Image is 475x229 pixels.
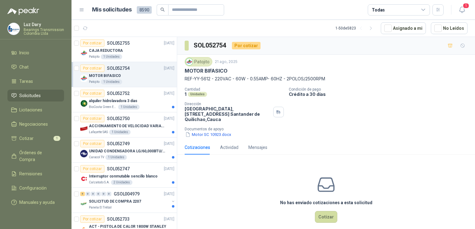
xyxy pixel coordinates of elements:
p: GSOL004979 [114,192,140,196]
div: Por cotizar [80,215,104,223]
p: UNIDAD CONDENSADORA LG/60,000BTU/220V/R410A: I [89,148,166,154]
span: Remisiones [19,170,42,177]
p: Panela El Trébol [89,205,112,210]
div: 1 - 50 de 5823 [335,23,376,33]
a: Manuales y ayuda [7,196,64,208]
p: alquiler hidrolavadora 3 dias [89,98,137,104]
div: Por cotizar [80,140,104,147]
p: SOL052747 [107,167,130,171]
div: Cotizaciones [185,144,210,151]
p: Crédito a 30 días [289,92,473,97]
div: 0 [85,192,90,196]
p: [DATE] [164,40,174,46]
p: Dirección [185,102,271,106]
img: Company Logo [80,49,88,57]
p: Caracol TV [89,155,104,160]
a: Órdenes de Compra [7,147,64,165]
span: Tareas [19,78,33,85]
p: [DATE] [164,141,174,147]
span: Negociaciones [19,121,48,128]
div: Por cotizar [80,39,104,47]
span: 1 [463,3,469,9]
img: Company Logo [80,100,88,107]
div: 0 [91,192,95,196]
p: Bearings Transmission Colombia Ltda [24,28,64,35]
div: Por cotizar [80,115,104,122]
div: Por cotizar [80,90,104,97]
span: Chat [19,64,29,70]
img: Company Logo [80,150,88,157]
a: Por cotizarSOL052747[DATE] Company LogoInterruptor conmutable sencillo blancoCalzatodo S.A.2 Unid... [71,163,177,188]
div: Por cotizar [80,65,104,72]
a: Remisiones [7,168,64,180]
div: 1 Unidades [101,79,122,84]
div: 1 Unidades [105,155,127,160]
p: [DATE] [164,216,174,222]
p: SOL052749 [107,141,130,146]
a: Por cotizarSOL052752[DATE] Company Logoalquiler hidrolavadora 3 diasBioCosta Green Energy S.A.S1 ... [71,87,177,112]
p: Patojito [89,79,99,84]
p: Patojito [89,54,99,59]
div: 0 [96,192,101,196]
p: [DATE] [164,116,174,122]
div: 1 Unidades [101,54,122,59]
a: Por cotizarSOL052749[DATE] Company LogoUNIDAD CONDENSADORA LG/60,000BTU/220V/R410A: ICaracol TV1 ... [71,137,177,163]
button: Asignado a mi [381,22,426,34]
p: Calzatodo S.A. [89,180,110,185]
h3: No has enviado cotizaciones a esta solicitud [280,199,372,206]
p: SOL052754 [107,66,130,70]
a: Tareas [7,75,64,87]
p: CAJA REDUCTORA [89,48,123,54]
p: SOL052752 [107,91,130,96]
a: Inicio [7,47,64,59]
span: search [160,7,165,12]
button: 1 [456,4,468,16]
p: [DATE] [164,166,174,172]
span: 8590 [137,6,152,14]
a: Por cotizarSOL052750[DATE] Company LogoACCIONAMIENTO DE VELOCIDAD VARIABLELafayette SAS1 Unidades [71,112,177,137]
button: No Leídos [431,22,468,34]
img: Company Logo [80,175,88,182]
div: Patojito [185,57,212,66]
div: Mensajes [248,144,267,151]
span: Configuración [19,185,47,191]
img: Company Logo [80,74,88,82]
p: Cantidad [185,87,284,92]
span: Licitaciones [19,106,42,113]
span: Cotizar [19,135,34,142]
a: Cotizar1 [7,132,64,144]
span: Solicitudes [19,92,41,99]
p: BioCosta Green Energy S.A.S [89,105,117,110]
p: Lafayette SAS [89,130,108,135]
p: [DATE] [164,65,174,71]
img: Company Logo [8,23,20,35]
div: 1 Unidades [118,105,140,110]
div: Todas [372,7,385,13]
p: 1 [185,92,187,97]
p: Condición de pago [289,87,473,92]
a: Chat [7,61,64,73]
button: Cotizar [315,211,337,223]
p: MOTOR BIFASICO [89,73,121,79]
img: Logo peakr [7,7,39,15]
span: Manuales y ayuda [19,199,55,206]
p: SOLICITUD DE COMPRA 2207 [89,199,141,204]
a: 5 0 0 0 0 0 GSOL004979[DATE] Company LogoSOLICITUD DE COMPRA 2207Panela El Trébol [80,190,176,210]
a: Negociaciones [7,118,64,130]
span: Órdenes de Compra [19,149,58,163]
div: Por cotizar [80,165,104,173]
a: Solicitudes [7,90,64,101]
a: Licitaciones [7,104,64,116]
div: Unidades [188,92,207,97]
div: 0 [107,192,111,196]
span: Inicio [19,49,29,56]
a: Configuración [7,182,64,194]
div: 0 [101,192,106,196]
div: 1 Unidades [109,130,131,135]
p: [GEOGRAPHIC_DATA], [STREET_ADDRESS] Santander de Quilichao , Cauca [185,106,271,122]
a: Por cotizarSOL052755[DATE] Company LogoCAJA REDUCTORAPatojito1 Unidades [71,37,177,62]
div: Actividad [220,144,238,151]
p: REF-YY-5612 - 220VAC - 60W - 0.55AMP- 60HZ - 2POLOS/2500RPM [185,75,468,82]
p: [DATE] [164,191,174,197]
p: Documentos de apoyo [185,127,473,131]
